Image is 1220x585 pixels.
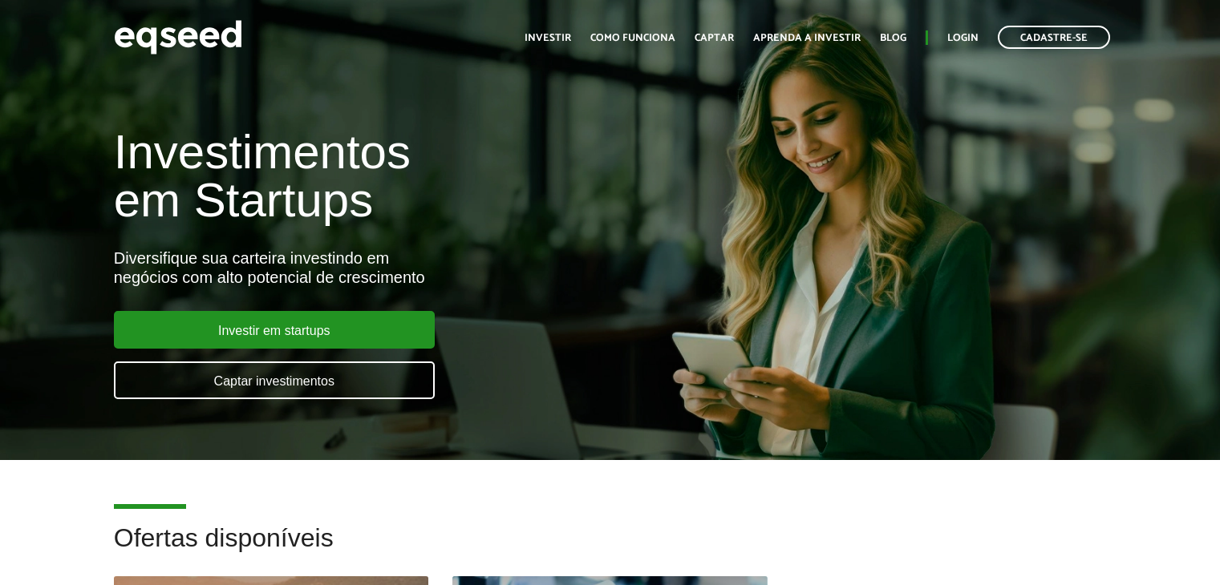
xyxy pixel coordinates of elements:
[590,33,675,43] a: Como funciona
[114,361,435,399] a: Captar investimentos
[525,33,571,43] a: Investir
[114,16,242,58] img: EqSeed
[753,33,861,43] a: Aprenda a investir
[998,26,1110,49] a: Cadastre-se
[114,311,435,349] a: Investir em startups
[695,33,734,43] a: Captar
[947,33,979,43] a: Login
[880,33,906,43] a: Blog
[114,248,700,287] div: Diversifique sua carteira investindo em negócios com alto potencial de crescimento
[114,128,700,224] h1: Investimentos em Startups
[114,524,1107,576] h2: Ofertas disponíveis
